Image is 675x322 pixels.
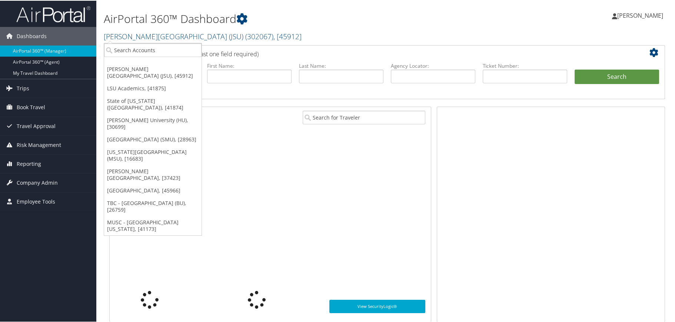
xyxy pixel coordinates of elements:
button: Search [575,69,659,84]
h2: Airtinerary Lookup [115,46,613,58]
a: TBC - [GEOGRAPHIC_DATA] (BU), [26759] [104,196,202,215]
input: Search for Traveler [303,110,425,124]
a: LSU Academics, [41875] [104,81,202,94]
a: View SecurityLogic® [329,299,425,312]
label: Last Name: [299,61,383,69]
span: Company Admin [17,173,58,191]
span: Reporting [17,154,41,172]
span: Trips [17,78,29,97]
a: [PERSON_NAME][GEOGRAPHIC_DATA] (JSU) [104,31,302,41]
span: Employee Tools [17,192,55,210]
a: MUSC - [GEOGRAPHIC_DATA][US_STATE], [41173] [104,215,202,235]
a: [PERSON_NAME][GEOGRAPHIC_DATA], [37423] [104,164,202,184]
a: State of [US_STATE] ([GEOGRAPHIC_DATA]), [41874] [104,94,202,113]
label: Ticket Number: [483,61,567,69]
label: First Name: [207,61,292,69]
a: [GEOGRAPHIC_DATA], [45966] [104,184,202,196]
a: [PERSON_NAME][GEOGRAPHIC_DATA] (JSU), [45912] [104,62,202,81]
span: ( 302067 ) [245,31,273,41]
img: airportal-logo.png [16,5,90,22]
a: [PERSON_NAME] [612,4,671,26]
span: , [ 45912 ] [273,31,302,41]
span: Dashboards [17,26,47,45]
span: Book Travel [17,97,45,116]
a: [PERSON_NAME] University (HU), [30699] [104,113,202,133]
input: Search Accounts [104,43,202,56]
span: [PERSON_NAME] [617,11,663,19]
span: (at least one field required) [188,49,259,57]
a: [US_STATE][GEOGRAPHIC_DATA] (MSU), [16683] [104,145,202,164]
label: Agency Locator: [391,61,475,69]
span: Risk Management [17,135,61,154]
span: Travel Approval [17,116,56,135]
h1: AirPortal 360™ Dashboard [104,10,482,26]
a: [GEOGRAPHIC_DATA] (SMU), [28963] [104,133,202,145]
